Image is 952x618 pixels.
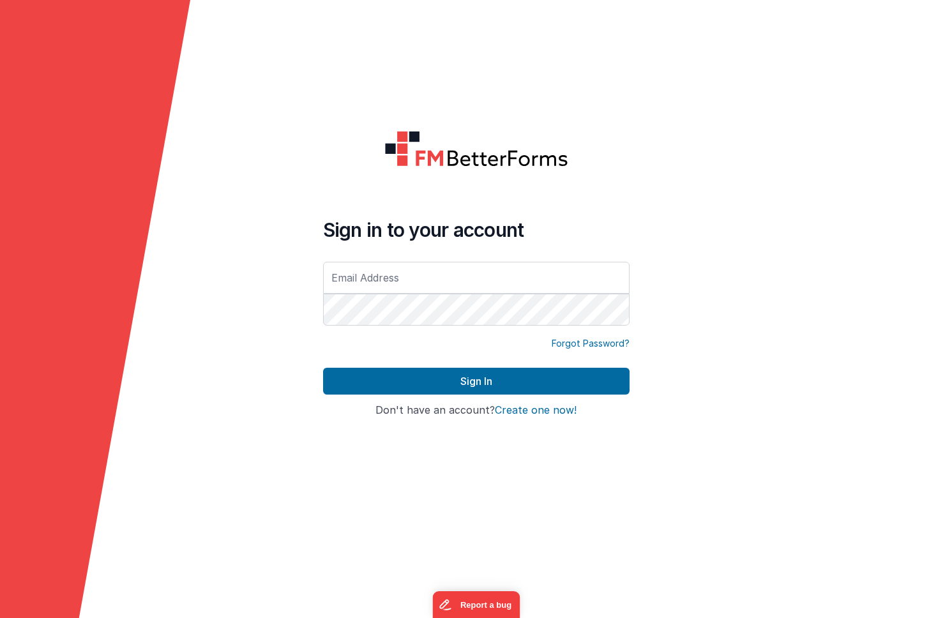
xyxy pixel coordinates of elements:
iframe: Marker.io feedback button [432,591,520,618]
button: Create one now! [495,405,577,416]
input: Email Address [323,262,630,294]
h4: Don't have an account? [323,405,630,416]
button: Sign In [323,368,630,395]
a: Forgot Password? [552,337,630,350]
h4: Sign in to your account [323,218,630,241]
